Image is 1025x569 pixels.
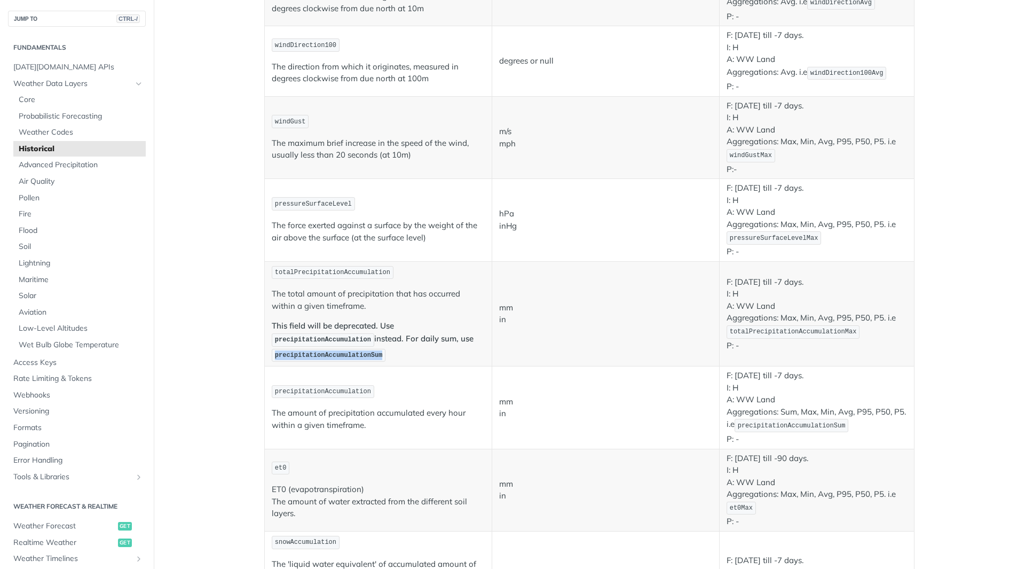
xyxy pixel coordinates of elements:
[727,100,907,175] p: F: [DATE] till -7 days. I: H A: WW Land Aggregations: Max, Min, Avg, P95, P50, P5. i.e P:-
[272,407,485,431] p: The amount of precipitation accumulated every hour within a given timeframe.
[738,422,846,430] span: precipitationAccumulationSum
[13,206,146,222] a: Fire
[13,92,146,108] a: Core
[8,437,146,453] a: Pagination
[135,80,143,88] button: Hide subpages for Weather Data Layers
[727,182,907,258] p: F: [DATE] till -7 days. I: H A: WW Land Aggregations: Max, Min, Avg, P95, P50, P5. i.e P: -
[19,241,143,252] span: Soil
[275,336,371,344] span: precipitationAccumulation
[272,288,485,312] p: The total amount of precipitation that has occurred within a given timeframe.
[118,539,132,547] span: get
[499,478,712,502] p: mm in
[275,539,336,546] span: snowAccumulation
[19,111,143,122] span: Probabilistic Forecasting
[272,321,474,359] strong: This field will be deprecated. Use instead. For daily sum, use
[13,439,143,450] span: Pagination
[13,124,146,141] a: Weather Codes
[272,484,485,520] p: ET0 (evapotranspiration) The amount of water extracted from the different soil layers.
[13,141,146,157] a: Historical
[19,275,143,285] span: Maritime
[499,126,712,150] p: m/s mph
[19,209,143,220] span: Fire
[730,235,818,242] span: pressureSurfaceLevelMax
[272,61,485,85] p: The direction from which it originates, measured in degrees clockwise from due north at 100m
[13,272,146,288] a: Maritime
[19,144,143,154] span: Historical
[8,371,146,387] a: Rate Limiting & Tokens
[13,406,143,417] span: Versioning
[727,276,907,352] p: F: [DATE] till -7 days. I: H A: WW Land Aggregations: Max, Min, Avg, P95, P50, P5. i.e P: -
[19,225,143,236] span: Flood
[8,355,146,371] a: Access Keys
[13,321,146,337] a: Low-Level Altitudes
[135,555,143,563] button: Show subpages for Weather Timelines
[19,323,143,334] span: Low-Level Altitudes
[13,288,146,304] a: Solar
[275,42,336,49] span: windDirection100
[275,200,352,208] span: pressureSurfaceLevel
[19,193,143,204] span: Pollen
[727,453,907,528] p: F: [DATE] till -90 days. I: H A: WW Land Aggregations: Max, Min, Avg, P95, P50, P5. i.e P: -
[275,388,371,395] span: precipitationAccumulation
[275,464,287,472] span: et0
[8,403,146,419] a: Versioning
[19,291,143,301] span: Solar
[13,472,132,482] span: Tools & Libraries
[8,387,146,403] a: Webhooks
[13,390,143,401] span: Webhooks
[13,357,143,368] span: Access Keys
[13,79,132,89] span: Weather Data Layers
[13,190,146,206] a: Pollen
[8,43,146,52] h2: Fundamentals
[13,62,143,73] span: [DATE][DOMAIN_NAME] APIs
[499,55,712,67] p: degrees or null
[13,223,146,239] a: Flood
[116,14,140,23] span: CTRL-/
[13,157,146,173] a: Advanced Precipitation
[272,137,485,161] p: The maximum brief increase in the speed of the wind, usually less than 20 seconds (at 10m)
[19,160,143,170] span: Advanced Precipitation
[19,127,143,138] span: Weather Codes
[727,370,907,445] p: F: [DATE] till -7 days. I: H A: WW Land Aggregations: Sum, Max, Min, Avg, P95, P50, P5. i.e P: -
[8,420,146,436] a: Formats
[8,11,146,27] button: JUMP TOCTRL-/
[19,95,143,105] span: Core
[8,551,146,567] a: Weather TimelinesShow subpages for Weather Timelines
[19,340,143,350] span: Wet Bulb Globe Temperature
[19,307,143,318] span: Aviation
[8,76,146,92] a: Weather Data LayersHide subpages for Weather Data Layers
[730,504,753,512] span: et0Max
[13,554,132,564] span: Weather Timelines
[13,337,146,353] a: Wet Bulb Globe Temperature
[8,469,146,485] a: Tools & LibrariesShow subpages for Tools & Libraries
[727,29,907,93] p: F: [DATE] till -7 days. I: H A: WW Land Aggregations: Avg. i.e P: -
[13,455,143,466] span: Error Handling
[118,522,132,531] span: get
[499,396,712,420] p: mm in
[13,537,115,548] span: Realtime Weather
[13,108,146,124] a: Probabilistic Forecasting
[8,453,146,469] a: Error Handling
[13,305,146,321] a: Aviation
[135,473,143,481] button: Show subpages for Tools & Libraries
[499,208,712,232] p: hPa inHg
[275,118,306,126] span: windGust
[275,269,390,276] span: totalPrecipitationAccumulation
[19,176,143,187] span: Air Quality
[13,373,143,384] span: Rate Limiting & Tokens
[19,258,143,269] span: Lightning
[13,255,146,271] a: Lightning
[8,518,146,534] a: Weather Forecastget
[499,302,712,326] p: mm in
[730,328,857,336] span: totalPrecipitationAccumulationMax
[8,502,146,511] h2: Weather Forecast & realtime
[13,521,115,532] span: Weather Forecast
[730,152,772,159] span: windGustMax
[810,69,884,77] span: windDirection100Avg
[13,174,146,190] a: Air Quality
[8,535,146,551] a: Realtime Weatherget
[272,220,485,244] p: The force exerted against a surface by the weight of the air above the surface (at the surface le...
[8,59,146,75] a: [DATE][DOMAIN_NAME] APIs
[275,352,383,359] span: precipitationAccumulationSum
[13,423,143,433] span: Formats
